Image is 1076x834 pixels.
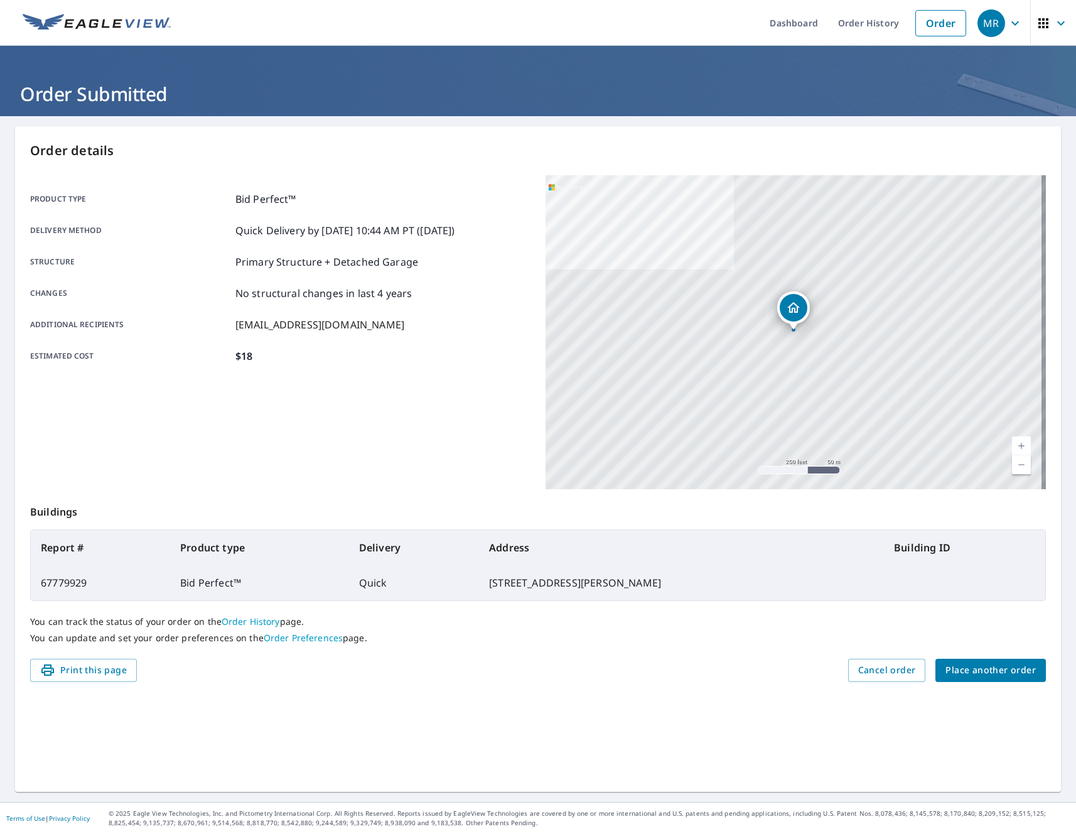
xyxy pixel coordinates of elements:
[170,530,349,565] th: Product type
[235,286,412,301] p: No structural changes in last 4 years
[109,809,1070,828] p: © 2025 Eagle View Technologies, Inc. and Pictometry International Corp. All Rights Reserved. Repo...
[30,223,230,238] p: Delivery method
[15,81,1061,107] h1: Order Submitted
[30,616,1046,627] p: You can track the status of your order on the page.
[884,530,1045,565] th: Building ID
[30,659,137,682] button: Print this page
[31,530,170,565] th: Report #
[235,317,404,332] p: [EMAIL_ADDRESS][DOMAIN_NAME]
[30,489,1046,529] p: Buildings
[858,663,916,678] span: Cancel order
[977,9,1005,37] div: MR
[945,663,1036,678] span: Place another order
[1012,455,1031,474] a: Current Level 17, Zoom Out
[30,317,230,332] p: Additional recipients
[235,349,252,364] p: $18
[31,565,170,600] td: 67779929
[349,565,479,600] td: Quick
[479,530,884,565] th: Address
[23,14,171,33] img: EV Logo
[935,659,1046,682] button: Place another order
[40,663,127,678] span: Print this page
[49,814,90,823] a: Privacy Policy
[479,565,884,600] td: [STREET_ADDRESS][PERSON_NAME]
[30,254,230,269] p: Structure
[30,632,1046,644] p: You can update and set your order preferences on the page.
[30,192,230,207] p: Product type
[6,815,90,822] p: |
[349,530,479,565] th: Delivery
[30,349,230,364] p: Estimated cost
[6,814,45,823] a: Terms of Use
[777,291,810,330] div: Dropped pin, building 1, Residential property, 807 Greencliff Dr Southaven, MS 38671
[235,254,418,269] p: Primary Structure + Detached Garage
[30,141,1046,160] p: Order details
[222,615,280,627] a: Order History
[235,223,455,238] p: Quick Delivery by [DATE] 10:44 AM PT ([DATE])
[915,10,966,36] a: Order
[30,286,230,301] p: Changes
[170,565,349,600] td: Bid Perfect™
[235,192,296,207] p: Bid Perfect™
[264,632,343,644] a: Order Preferences
[848,659,926,682] button: Cancel order
[1012,436,1031,455] a: Current Level 17, Zoom In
